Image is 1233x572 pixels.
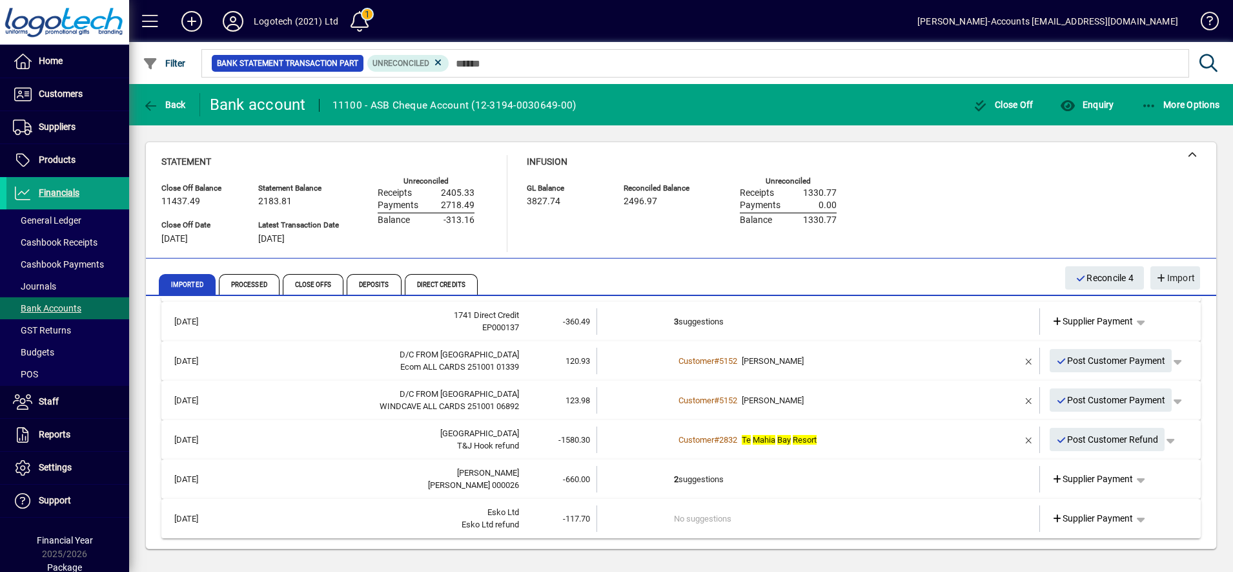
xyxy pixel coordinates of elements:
span: Deposits [347,274,402,295]
td: suggestions [674,308,964,335]
span: 2183.81 [258,196,292,207]
span: Close Off [973,100,1034,110]
a: Support [6,485,129,517]
label: Unreconciled [766,177,811,185]
span: Statement Balance [258,184,339,193]
button: More Options [1138,93,1223,116]
span: -660.00 [563,474,590,484]
span: # [714,356,719,366]
button: Remove [1019,350,1039,371]
span: POS [13,369,38,379]
span: Balance [378,215,410,226]
span: Customer [678,356,714,366]
span: Customer [678,396,714,405]
span: Imported [159,274,216,295]
span: Customer [678,435,714,445]
span: 1330.77 [803,188,837,198]
td: [DATE] [168,505,229,532]
span: General Ledger [13,215,81,226]
div: Sean Bresnahan [229,467,519,480]
button: Back [139,93,189,116]
span: Close Offs [283,274,343,295]
a: Bank Accounts [6,297,129,319]
em: Mahia [753,435,775,445]
span: Financial Year [37,535,93,546]
span: Close Off Date [161,221,239,229]
span: [DATE] [161,234,188,244]
span: Cashbook Receipts [13,237,97,248]
a: Supplier Payment [1046,507,1139,530]
a: Customers [6,78,129,111]
span: Financials [39,187,79,198]
div: EP000137 [229,321,519,334]
div: Ecom ALL CARDS 251001 01339 [229,361,519,374]
span: Home [39,56,63,66]
span: Cashbook Payments [13,259,104,270]
span: Processed [219,274,280,295]
span: Bank Accounts [13,303,81,313]
span: Products [39,154,76,165]
a: Reports [6,419,129,451]
span: Journals [13,281,56,291]
app-page-header-button: Back [129,93,200,116]
span: Budgets [13,347,54,357]
span: Filter [143,58,186,69]
a: Cashbook Receipts [6,231,129,253]
em: Te [742,435,751,445]
button: Post Customer Payment [1050,349,1172,372]
span: # [714,435,719,445]
mat-expansion-panel-header: [DATE]Esko LtdEsko Ltd refund-117.70No suggestionsSupplier Payment [161,499,1201,538]
a: Knowledge Base [1191,3,1217,45]
span: 5152 [719,396,737,405]
a: Home [6,45,129,78]
div: T&J Hook refund [229,440,519,452]
div: 1741 Direct Credit [229,309,519,322]
button: Profile [212,10,254,33]
a: Customer#5152 [674,394,742,407]
span: Staff [39,396,59,407]
span: GST Returns [13,325,71,335]
span: 1330.77 [803,215,837,226]
button: Enquiry [1057,93,1117,116]
span: Bank Statement Transaction Part [217,57,358,70]
span: Close Off Balance [161,184,239,193]
em: Resort [793,435,817,445]
td: [DATE] [168,466,229,493]
a: GST Returns [6,319,129,341]
a: Customer#2832 [674,433,742,447]
button: Reconcile 4 [1065,266,1144,290]
div: Sean Bresnah 000026 [229,479,519,492]
span: 2405.33 [441,188,474,198]
span: Back [143,100,186,110]
span: More Options [1141,100,1220,110]
span: Unreconciled [372,59,429,68]
div: Esko Ltd [229,506,519,519]
a: Suppliers [6,111,129,143]
b: 2 [674,474,678,484]
span: Payments [378,200,418,211]
button: Post Customer Payment [1050,388,1172,412]
span: Latest Transaction Date [258,221,339,229]
span: 2718.49 [441,200,474,211]
span: [DATE] [258,234,285,244]
a: Budgets [6,341,129,363]
span: Import [1156,268,1195,289]
button: Import [1150,266,1200,290]
span: -313.16 [443,215,474,226]
span: Post Customer Payment [1056,390,1166,411]
mat-expansion-panel-header: [DATE]1741 Direct CreditEP000137-360.493suggestionsSupplier Payment [161,302,1201,341]
span: -360.49 [563,317,590,326]
button: Filter [139,52,189,75]
a: Supplier Payment [1046,467,1139,491]
mat-expansion-panel-header: [DATE][PERSON_NAME][PERSON_NAME] 000026-660.002suggestionsSupplier Payment [161,460,1201,499]
a: Staff [6,386,129,418]
span: [PERSON_NAME] [742,396,804,405]
div: D/C FROM WINDCAVE [229,348,519,361]
span: 5152 [719,356,737,366]
mat-chip: Reconciliation Status: Unreconciled [367,55,449,72]
label: Unreconciled [403,177,449,185]
span: Enquiry [1060,100,1114,110]
span: Supplier Payment [1052,512,1134,525]
div: Logotech (2021) Ltd [254,11,338,32]
span: Reconciled Balance [624,184,701,193]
